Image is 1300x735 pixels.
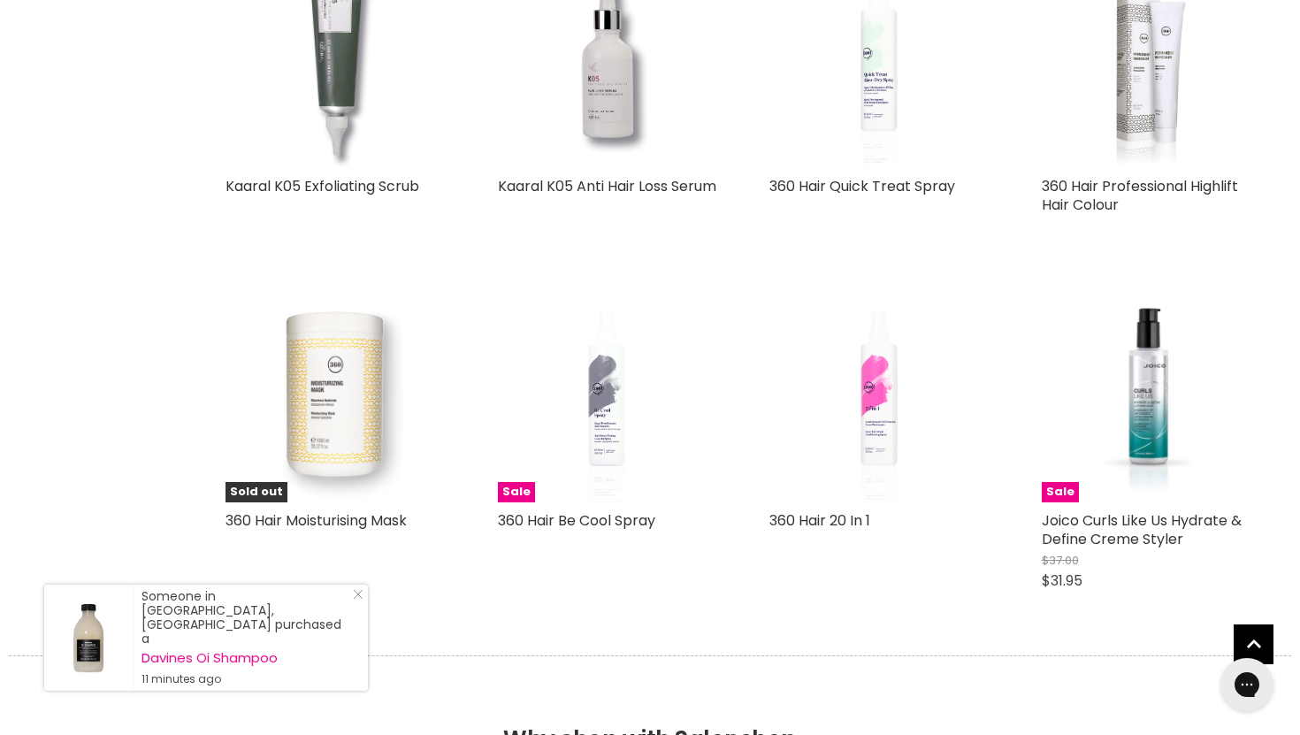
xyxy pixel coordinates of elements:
a: 360 Hair Moisturising Mask [226,510,407,531]
span: Back to top [1234,624,1273,670]
svg: Close Icon [353,589,363,600]
span: $37.00 [1042,552,1079,569]
div: Someone in [GEOGRAPHIC_DATA], [GEOGRAPHIC_DATA] purchased a [141,589,350,686]
a: 360 Hair Moisturising MaskSold out [226,284,445,503]
a: Visit product page [44,585,133,691]
a: 360 Hair Be Cool Spray [498,510,655,531]
img: 360 Hair Be Cool Spray [534,284,680,503]
a: Close Notification [346,589,363,607]
a: 360 Hair Be Cool SpraySale [498,284,717,503]
img: 360 Hair 20 In 1 [806,284,952,503]
iframe: Gorgias live chat messenger [1212,652,1282,717]
a: Joico Curls Like Us Hydrate & Define Creme StylerSale [1042,284,1261,503]
a: 360 Hair Quick Treat Spray [769,176,955,196]
a: 360 Hair 20 In 1 [769,510,870,531]
a: Davines Oi Shampoo [141,651,350,665]
img: Joico Curls Like Us Hydrate & Define Creme Styler [1042,284,1261,503]
img: 360 Hair Moisturising Mask [226,284,445,503]
a: 360 Hair 20 In 1 [769,284,989,503]
a: Kaaral K05 Anti Hair Loss Serum [498,176,716,196]
a: Back to top [1234,624,1273,664]
a: 360 Hair Professional Highlift Hair Colour [1042,176,1238,215]
span: Sold out [226,482,287,502]
small: 11 minutes ago [141,672,350,686]
span: Sale [498,482,535,502]
a: Joico Curls Like Us Hydrate & Define Creme Styler [1042,510,1242,549]
a: Kaaral K05 Exfoliating Scrub [226,176,419,196]
span: Sale [1042,482,1079,502]
span: $31.95 [1042,570,1082,591]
